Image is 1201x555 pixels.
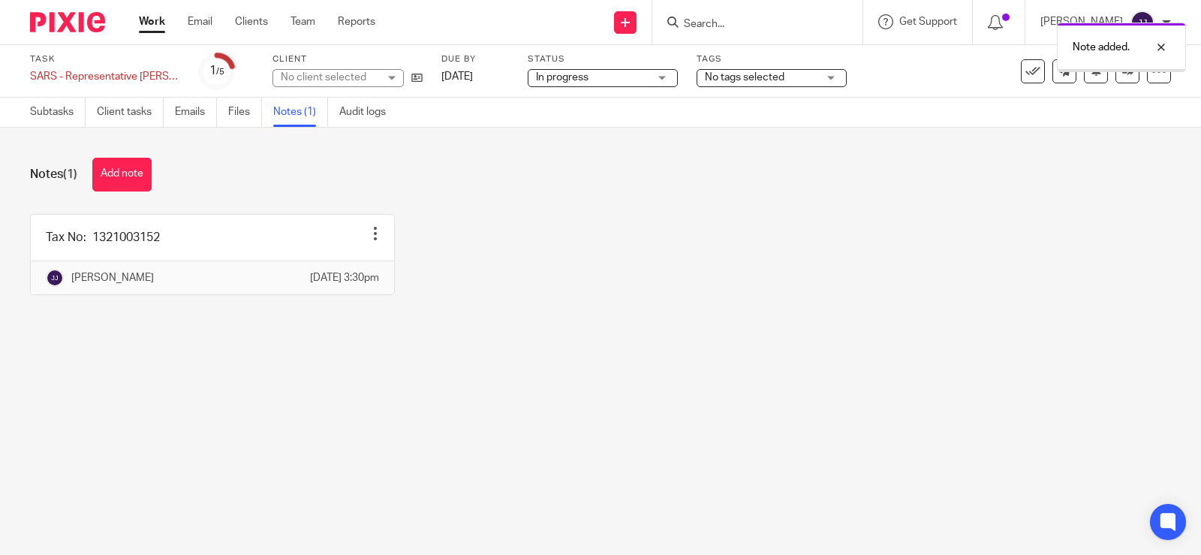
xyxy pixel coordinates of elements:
[273,98,328,127] a: Notes (1)
[209,62,224,80] div: 1
[1073,40,1130,55] p: Note added.
[528,53,678,65] label: Status
[30,69,180,84] div: SARS - Representative taxpayer
[536,72,588,83] span: In progress
[63,168,77,180] span: (1)
[30,53,180,65] label: Task
[235,14,268,29] a: Clients
[216,68,224,76] small: /5
[441,53,509,65] label: Due by
[310,270,379,285] p: [DATE] 3:30pm
[97,98,164,127] a: Client tasks
[188,14,212,29] a: Email
[272,53,423,65] label: Client
[30,98,86,127] a: Subtasks
[139,14,165,29] a: Work
[30,167,77,182] h1: Notes
[175,98,217,127] a: Emails
[30,12,105,32] img: Pixie
[30,69,180,84] div: SARS - Representative [PERSON_NAME]
[290,14,315,29] a: Team
[1130,11,1154,35] img: svg%3E
[228,98,262,127] a: Files
[705,72,784,83] span: No tags selected
[92,158,152,192] button: Add note
[46,269,64,287] img: svg%3E
[338,14,375,29] a: Reports
[281,70,378,85] div: No client selected
[441,71,473,82] span: [DATE]
[339,98,397,127] a: Audit logs
[71,270,154,285] p: [PERSON_NAME]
